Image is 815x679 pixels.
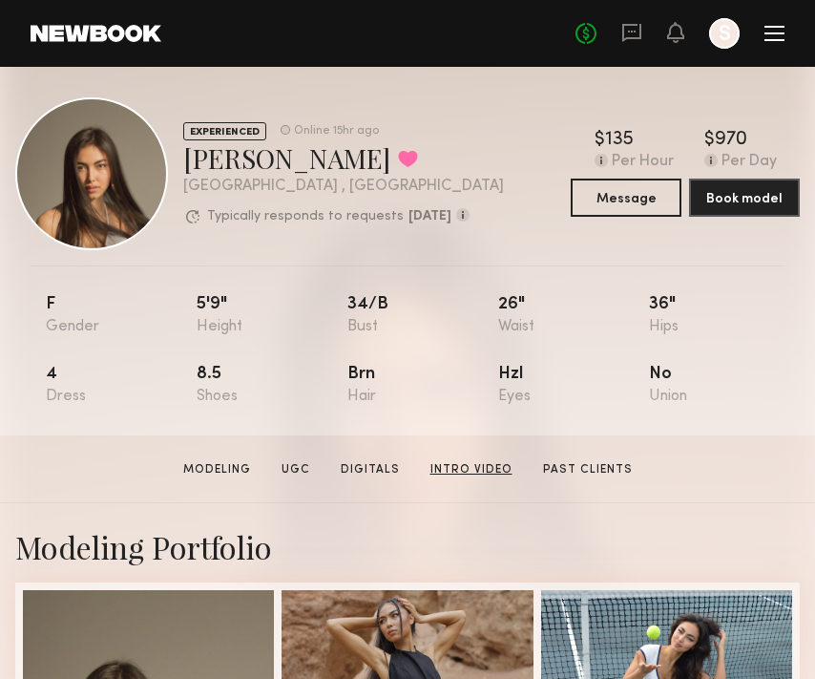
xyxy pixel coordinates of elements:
a: S [709,18,740,49]
a: Digitals [333,461,407,478]
div: Online 15hr ago [294,125,379,138]
button: Message [571,179,681,217]
div: F [46,296,197,335]
div: $ [595,131,605,150]
div: Hzl [498,366,649,405]
div: [GEOGRAPHIC_DATA] , [GEOGRAPHIC_DATA] [183,179,504,195]
div: 8.5 [197,366,347,405]
a: Intro Video [423,461,520,478]
div: 4 [46,366,197,405]
div: 5'9" [197,296,347,335]
div: Per Hour [612,154,674,171]
div: Modeling Portfolio [15,526,800,567]
div: Brn [347,366,498,405]
div: Per Day [721,154,777,171]
div: EXPERIENCED [183,122,266,140]
a: Past Clients [535,461,640,478]
button: Book model [689,179,800,217]
div: 26" [498,296,649,335]
div: 34/b [347,296,498,335]
b: [DATE] [408,210,451,223]
div: 36" [649,296,800,335]
div: 970 [715,131,747,150]
p: Typically responds to requests [207,210,404,223]
div: 135 [605,131,634,150]
div: [PERSON_NAME] [183,140,504,176]
div: No [649,366,800,405]
div: $ [704,131,715,150]
a: UGC [274,461,318,478]
a: Modeling [176,461,259,478]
